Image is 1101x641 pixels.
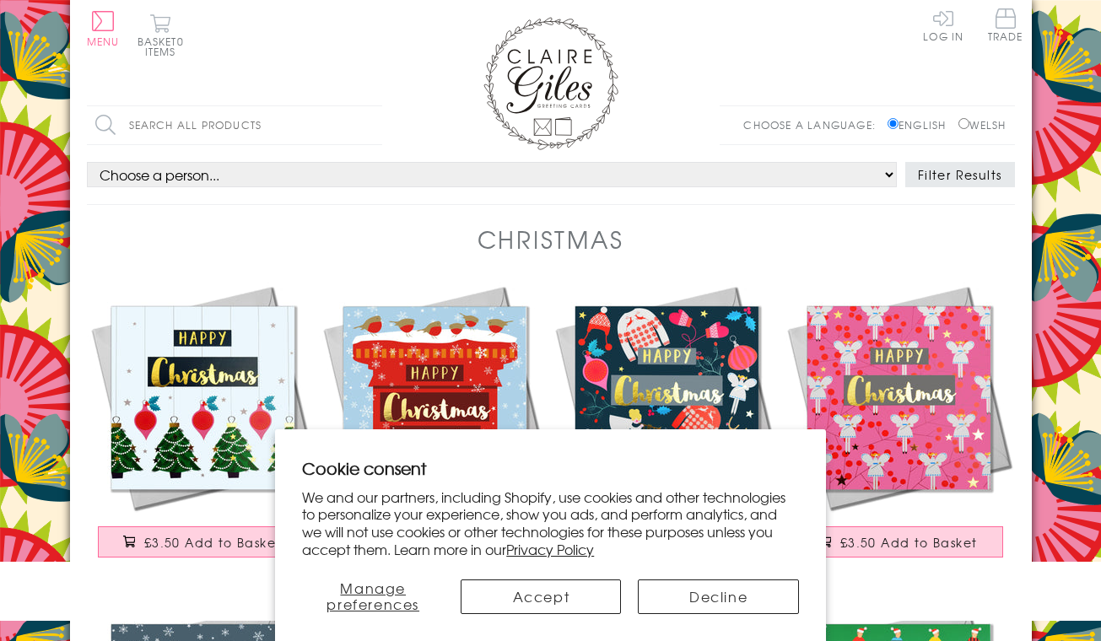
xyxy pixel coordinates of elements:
img: Claire Giles Greetings Cards [483,17,618,150]
a: Trade [988,8,1023,45]
a: Christmas Card, Robins on a Postbox, text foiled in shiny gold £3.50 Add to Basket [319,282,551,574]
label: Welsh [958,117,1007,132]
span: 0 items [145,34,184,59]
span: Manage preferences [327,578,419,614]
button: Manage preferences [302,579,444,614]
button: Accept [461,579,621,614]
input: Welsh [958,118,969,129]
input: Search [365,106,382,144]
input: English [888,118,899,129]
button: £3.50 Add to Basket [794,526,1003,558]
label: English [888,117,954,132]
span: £3.50 Add to Basket [144,534,282,551]
button: Decline [638,579,798,614]
a: Log In [923,8,963,41]
a: Christmas Card, Fairies on Pink, text foiled in shiny gold £3.50 Add to Basket [783,282,1015,574]
button: Basket0 items [138,13,184,57]
span: Menu [87,34,120,49]
button: Menu [87,11,120,46]
p: Choose a language: [743,117,884,132]
a: Privacy Policy [506,539,594,559]
h1: Christmas [478,222,624,256]
img: Christmas Card, Fairies on Pink, text foiled in shiny gold [783,282,1015,514]
img: Christmas Card, Robins on a Postbox, text foiled in shiny gold [319,282,551,514]
button: Filter Results [905,162,1015,187]
img: Christmas Card, Jumpers & Mittens, text foiled in shiny gold [551,282,783,514]
span: Trade [988,8,1023,41]
a: Christmas Card, Trees and Baubles, text foiled in shiny gold £3.50 Add to Basket [87,282,319,574]
p: We and our partners, including Shopify, use cookies and other technologies to personalize your ex... [302,488,799,558]
span: £3.50 Add to Basket [840,534,978,551]
input: Search all products [87,106,382,144]
button: £3.50 Add to Basket [98,526,307,558]
img: Christmas Card, Trees and Baubles, text foiled in shiny gold [87,282,319,514]
a: Christmas Card, Jumpers & Mittens, text foiled in shiny gold £3.50 Add to Basket [551,282,783,574]
h2: Cookie consent [302,456,799,480]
